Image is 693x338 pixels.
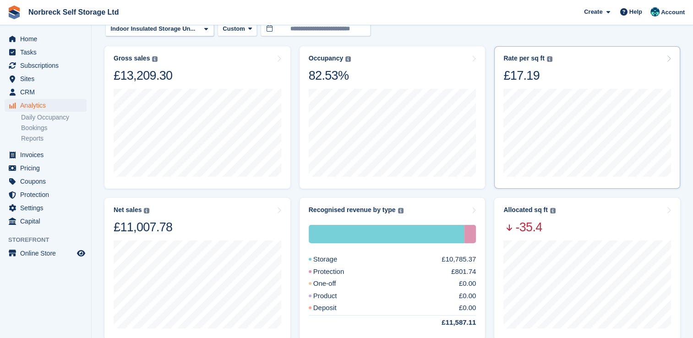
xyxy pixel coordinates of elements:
[420,317,476,328] div: £11,587.11
[550,208,556,213] img: icon-info-grey-7440780725fd019a000dd9b08b2336e03edf1995a4989e88bcd33f0948082b44.svg
[20,202,75,214] span: Settings
[309,254,360,265] div: Storage
[21,113,87,122] a: Daily Occupancy
[5,188,87,201] a: menu
[309,303,359,313] div: Deposit
[503,68,552,83] div: £17.19
[464,225,476,243] div: Protection
[20,72,75,85] span: Sites
[451,267,476,277] div: £801.74
[5,175,87,188] a: menu
[152,56,158,62] img: icon-info-grey-7440780725fd019a000dd9b08b2336e03edf1995a4989e88bcd33f0948082b44.svg
[76,248,87,259] a: Preview store
[5,33,87,45] a: menu
[20,86,75,98] span: CRM
[5,202,87,214] a: menu
[114,206,142,214] div: Net sales
[5,162,87,174] a: menu
[20,46,75,59] span: Tasks
[309,225,464,243] div: Storage
[223,24,245,33] span: Custom
[20,215,75,228] span: Capital
[5,247,87,260] a: menu
[144,208,149,213] img: icon-info-grey-7440780725fd019a000dd9b08b2336e03edf1995a4989e88bcd33f0948082b44.svg
[5,215,87,228] a: menu
[459,278,476,289] div: £0.00
[345,56,351,62] img: icon-info-grey-7440780725fd019a000dd9b08b2336e03edf1995a4989e88bcd33f0948082b44.svg
[650,7,660,16] img: Sally King
[114,68,172,83] div: £13,209.30
[25,5,122,20] a: Norbreck Self Storage Ltd
[5,46,87,59] a: menu
[584,7,602,16] span: Create
[309,278,358,289] div: One-off
[442,254,476,265] div: £10,785.37
[21,134,87,143] a: Reports
[114,219,172,235] div: £11,007.78
[309,206,396,214] div: Recognised revenue by type
[8,235,91,245] span: Storefront
[629,7,642,16] span: Help
[5,59,87,72] a: menu
[309,291,359,301] div: Product
[5,148,87,161] a: menu
[398,208,404,213] img: icon-info-grey-7440780725fd019a000dd9b08b2336e03edf1995a4989e88bcd33f0948082b44.svg
[109,24,199,33] div: Indoor Insulated Storage Un...
[20,59,75,72] span: Subscriptions
[547,56,552,62] img: icon-info-grey-7440780725fd019a000dd9b08b2336e03edf1995a4989e88bcd33f0948082b44.svg
[20,33,75,45] span: Home
[218,22,257,37] button: Custom
[503,219,555,235] span: -35.4
[661,8,685,17] span: Account
[503,206,547,214] div: Allocated sq ft
[7,5,21,19] img: stora-icon-8386f47178a22dfd0bd8f6a31ec36ba5ce8667c1dd55bd0f319d3a0aa187defe.svg
[503,55,544,62] div: Rate per sq ft
[309,267,366,277] div: Protection
[5,86,87,98] a: menu
[114,55,150,62] div: Gross sales
[20,188,75,201] span: Protection
[20,162,75,174] span: Pricing
[20,175,75,188] span: Coupons
[459,303,476,313] div: £0.00
[5,72,87,85] a: menu
[309,68,351,83] div: 82.53%
[309,55,343,62] div: Occupancy
[5,99,87,112] a: menu
[21,124,87,132] a: Bookings
[459,291,476,301] div: £0.00
[20,99,75,112] span: Analytics
[20,247,75,260] span: Online Store
[20,148,75,161] span: Invoices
